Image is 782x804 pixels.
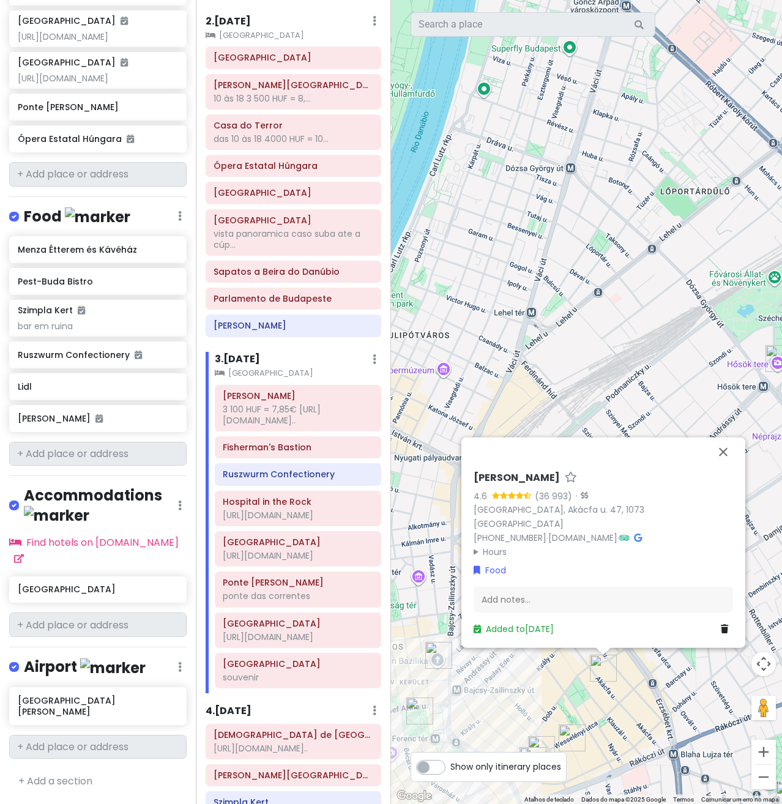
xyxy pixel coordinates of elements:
[751,652,776,676] button: Controlos da câmara do mapa
[214,228,373,250] div: vista panoramica caso suba ate a cúp...
[95,414,103,423] i: Added to itinerary
[214,293,373,304] h6: Parlamento de Budapeste
[9,442,187,466] input: + Add place or address
[214,266,373,277] h6: Sapatos a Beira do Danúbio
[215,367,382,379] small: [GEOGRAPHIC_DATA]
[18,584,177,595] h6: [GEOGRAPHIC_DATA]
[406,698,433,724] div: Elizabeth Square
[214,187,373,198] h6: Elizabeth Square
[18,15,128,26] h6: [GEOGRAPHIC_DATA]
[206,15,251,28] h6: 2 . [DATE]
[223,577,373,588] h6: Ponte Széchenyi Lánchíd
[78,306,85,315] i: Added to itinerary
[223,404,373,426] div: 3 100 HUF = 7,85€ [URL][DOMAIN_NAME]..
[634,533,642,542] i: Google Maps
[18,413,177,424] h6: [PERSON_NAME]
[214,93,373,104] div: 10 às 18 3 500 HUF = 8,...
[80,658,146,677] img: marker
[474,545,733,558] summary: Hours
[223,631,373,642] div: [URL][DOMAIN_NAME]
[121,58,128,67] i: Added to itinerary
[474,472,733,559] div: · ·
[559,724,586,751] div: Szimpla Kert
[215,353,260,366] h6: 3 . [DATE]
[214,215,373,226] h6: Basílica de Santo Estêvão
[223,469,373,480] h6: Ruszwurm Confectionery
[18,305,85,316] h6: Szimpla Kert
[214,80,373,91] h6: Franz Liszt Memorial Museum
[9,535,179,565] a: Find hotels on [DOMAIN_NAME]
[619,533,629,542] i: Tripadvisor
[474,472,560,485] h6: [PERSON_NAME]
[9,612,187,637] input: + Add place or address
[528,736,555,763] div: Raoul Wallenberg Holocaust Memorial Park
[701,796,778,803] a: Comunicar um erro no mapa
[18,57,128,68] h6: [GEOGRAPHIC_DATA]
[9,162,187,187] input: + Add place or address
[18,102,177,113] h6: Ponte [PERSON_NAME]
[474,623,554,635] a: Added to[DATE]
[214,729,373,740] h6: Sinagoga de Budapeste
[214,120,373,131] h6: Casa do Terror
[24,486,178,525] h4: Accommodations
[223,510,373,521] div: [URL][DOMAIN_NAME]
[18,381,177,392] h6: Lidl
[18,133,177,144] h6: Ópera Estatal Húngara
[223,590,373,601] div: ponte das correntes
[214,743,373,754] div: [URL][DOMAIN_NAME]..
[519,747,546,774] div: Sinagoga de Budapeste
[223,442,373,453] h6: Fisherman's Bastion
[535,489,572,502] div: (36 993)
[581,796,666,803] span: Dados do mapa ©2025 Google
[214,133,373,144] div: das 10 às 18 4000 HUF = 10...
[127,135,134,143] i: Added to itinerary
[721,622,733,636] a: Delete place
[214,770,373,781] h6: Raoul Wallenberg Holocaust Memorial Park
[223,550,373,561] div: [URL][DOMAIN_NAME]
[18,276,177,287] h6: Pest-Buda Bistro
[751,696,776,720] button: Arraste o Pegman para o mapa para abrir o Street View
[673,796,694,803] a: Termos (abre num novo separador)
[206,705,251,718] h6: 4 . [DATE]
[394,788,434,804] img: Google
[474,504,644,530] a: [GEOGRAPHIC_DATA], Akácfa u. 47, 1073 [GEOGRAPHIC_DATA]
[425,642,452,669] div: Basílica de Santo Estêvão
[572,490,588,502] div: ·
[18,349,177,360] h6: Ruszwurm Confectionery
[474,587,733,612] div: Add notes...
[474,531,546,543] a: [PHONE_NUMBER]
[18,73,177,84] div: [URL][DOMAIN_NAME]
[18,31,177,42] div: [URL][DOMAIN_NAME]
[223,496,373,507] h6: Hospital in the Rock
[524,795,574,804] button: Atalhos de teclado
[223,390,373,401] h6: Matthias Church
[223,537,373,548] h6: Castelo de Buda
[223,658,373,669] h6: Great Market Hall
[214,160,373,171] h6: Ópera Estatal Húngara
[24,657,146,677] h4: Airport
[751,740,776,764] button: Ampliar
[18,774,92,788] a: + Add a section
[394,788,434,804] a: Abrir esta área no Google Maps (abre uma nova janela)
[450,760,561,773] span: Show only itinerary places
[709,437,738,467] button: Fechar
[214,320,373,331] h6: Mazel Tov
[565,472,577,485] a: Star place
[18,244,177,255] h6: Menza Étterem és Kávéház
[214,52,373,63] h6: Avenida Andrássy
[474,564,506,577] a: Food
[9,735,187,759] input: + Add place or address
[751,765,776,789] button: Reduzir
[590,655,617,682] div: Mazel Tov
[474,489,492,502] div: 4.6
[223,672,373,683] div: souvenir
[18,321,177,332] div: bar em ruina
[135,351,142,359] i: Added to itinerary
[411,12,655,37] input: Search a place
[223,618,373,629] h6: Museu Nacional da Hungria
[206,29,382,42] small: [GEOGRAPHIC_DATA]
[65,207,130,226] img: marker
[121,17,128,25] i: Added to itinerary
[18,695,177,717] h6: [GEOGRAPHIC_DATA][PERSON_NAME]
[548,531,617,543] a: [DOMAIN_NAME]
